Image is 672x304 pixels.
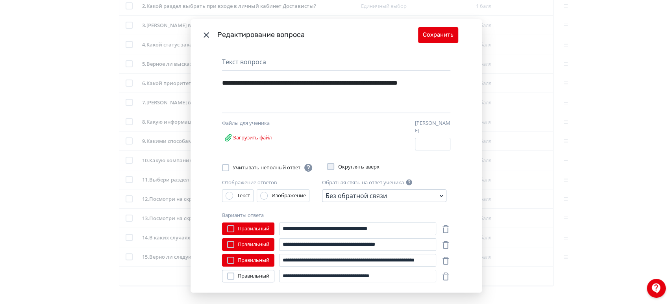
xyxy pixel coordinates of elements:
div: Текст [237,192,250,200]
div: Файлы для ученика [222,119,305,127]
span: Правильный [238,225,269,233]
span: Правильный [238,256,269,264]
span: Правильный [238,272,269,280]
label: [PERSON_NAME] [415,119,450,135]
div: Редактирование вопроса [217,30,418,40]
label: Варианты ответа [222,211,264,219]
span: Правильный [238,241,269,248]
label: Отображение ответов [222,179,277,187]
span: Учитывать неполный ответ [233,163,313,172]
div: Без обратной связи [326,191,387,200]
div: Modal [191,19,482,293]
div: Текст вопроса [222,57,450,71]
label: Обратная связь на ответ ученика [322,179,404,187]
button: Сохранить [418,27,458,43]
span: Округлять вверх [338,163,380,171]
div: Изображение [272,192,306,200]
